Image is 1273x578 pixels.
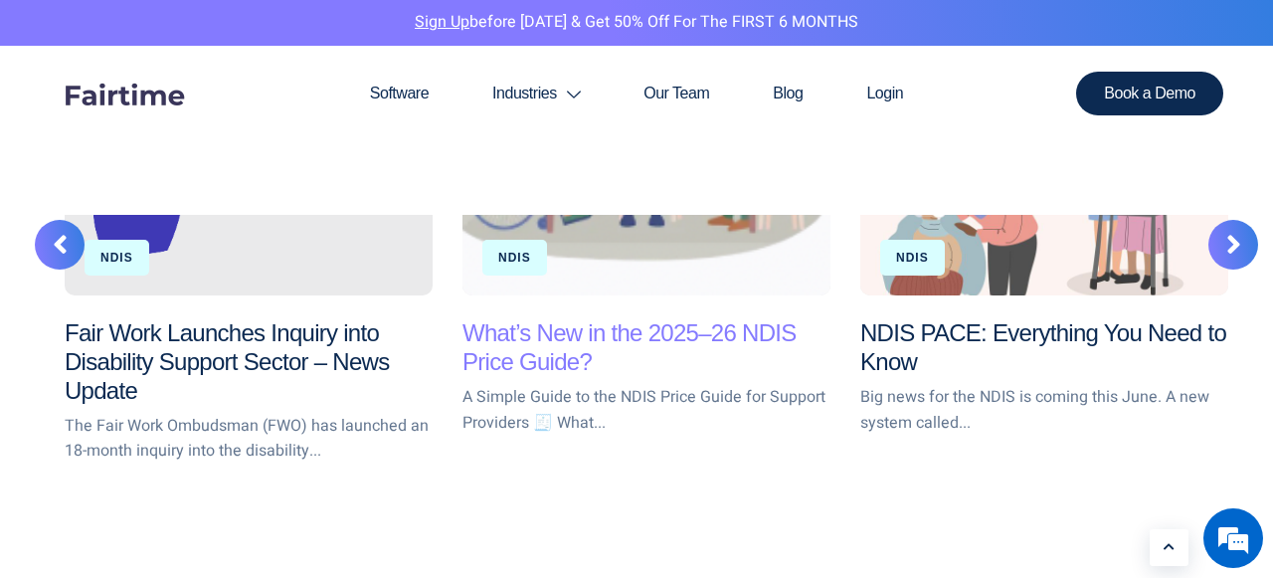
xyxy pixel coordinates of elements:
p: before [DATE] & Get 50% Off for the FIRST 6 MONTHS [15,10,1258,36]
a: NDIS [100,251,133,265]
p: A Simple Guide to the NDIS Price Guide for Support Providers 🧾 What... [462,385,830,436]
div: Minimize live chat window [326,10,374,58]
a: Fair Work Launches Inquiry into Disability Support Sector – News Update [65,319,389,404]
a: Our Team [612,46,741,141]
a: What’s New in the 2025–26 NDIS Price Guide? [462,319,796,375]
a: Learn More [1150,529,1188,566]
a: NDIS [896,251,929,265]
a: Book a Demo [1076,72,1223,115]
a: Blog [741,46,834,141]
span: Book a Demo [1104,86,1195,101]
textarea: Type your message and hit 'Enter' [10,375,379,445]
div: Chat with us now [103,111,334,137]
a: Login [834,46,935,141]
a: Sign Up [415,10,469,34]
span: We're online! [115,166,274,367]
a: Industries [460,46,612,141]
p: Big news for the NDIS is coming this June. A new system called... [860,385,1228,436]
a: Software [338,46,460,141]
p: The Fair Work Ombudsman (FWO) has launched an 18-month inquiry into the disability... [65,414,433,465]
a: NDIS PACE: Everything You Need to Know [860,319,1226,375]
a: NDIS [498,251,531,265]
